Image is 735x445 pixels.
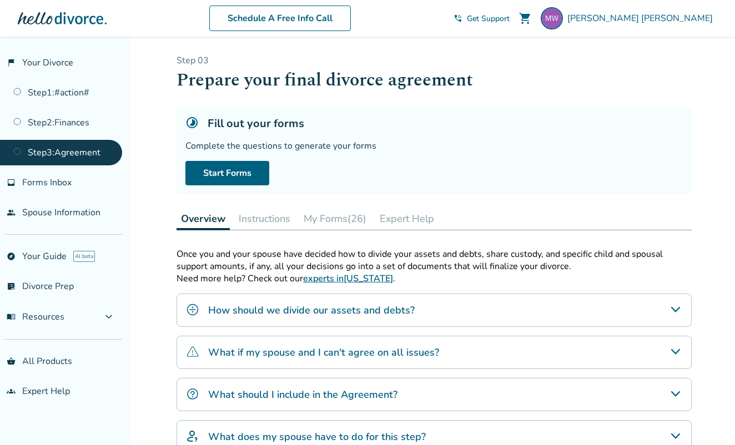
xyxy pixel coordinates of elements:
span: explore [7,252,16,261]
button: My Forms(26) [299,208,371,230]
img: What should I include in the Agreement? [186,387,199,401]
button: Overview [177,208,230,230]
h4: What does my spouse have to do for this step? [208,429,426,444]
h1: Prepare your final divorce agreement [177,67,692,94]
span: inbox [7,178,16,187]
span: AI beta [73,251,95,262]
h4: What if my spouse and I can't agree on all issues? [208,345,439,360]
span: groups [7,387,16,396]
span: Resources [7,311,64,323]
span: Forms Inbox [22,176,72,189]
p: Step 0 3 [177,54,692,67]
span: [PERSON_NAME] [PERSON_NAME] [567,12,717,24]
div: Complete the questions to generate your forms [185,140,683,152]
a: phone_in_talkGet Support [454,13,510,24]
span: Get Support [467,13,510,24]
a: experts in[US_STATE] [303,272,393,285]
h4: What should I include in the Agreement? [208,387,397,402]
img: How should we divide our assets and debts? [186,303,199,316]
iframe: Chat Widget [679,392,735,445]
a: Start Forms [185,161,269,185]
span: shopping_cart [518,12,532,25]
span: people [7,208,16,217]
span: shopping_basket [7,357,16,366]
button: Expert Help [375,208,439,230]
span: menu_book [7,312,16,321]
h5: Fill out your forms [208,116,304,131]
div: What if my spouse and I can't agree on all issues? [177,336,692,369]
button: Instructions [234,208,295,230]
img: What does my spouse have to do for this step? [186,429,199,443]
img: What if my spouse and I can't agree on all issues? [186,345,199,358]
span: list_alt_check [7,282,16,291]
p: Need more help? Check out our . [177,272,692,285]
span: phone_in_talk [454,14,462,23]
div: Once you and your spouse have decided how to divide your assets and debts, share custody, and spe... [177,248,692,272]
h4: How should we divide our assets and debts? [208,303,415,317]
div: How should we divide our assets and debts? [177,294,692,327]
a: Schedule A Free Info Call [209,6,351,31]
img: marywigginton@mac.com [541,7,563,29]
span: expand_more [102,310,115,323]
div: What should I include in the Agreement? [177,378,692,411]
span: flag_2 [7,58,16,67]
